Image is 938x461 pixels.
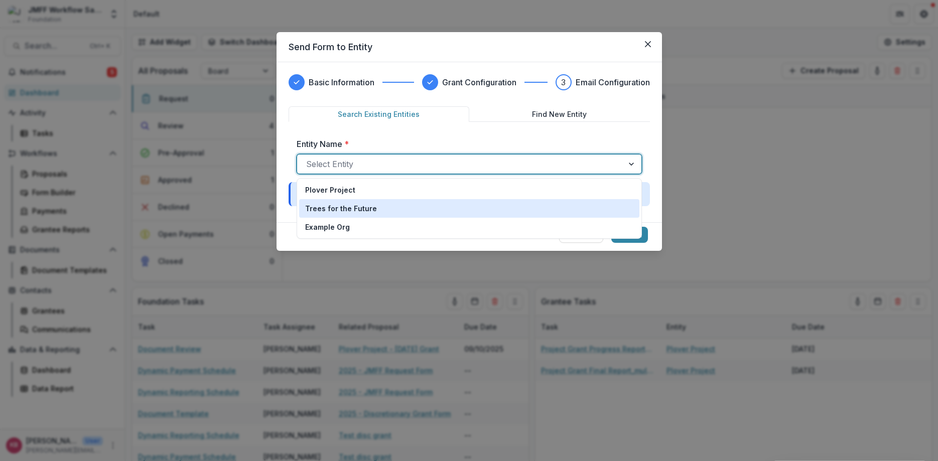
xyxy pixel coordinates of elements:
h3: Grant Configuration [442,76,516,88]
h3: Basic Information [309,76,374,88]
div: Progress [289,74,650,90]
div: Target Stage: [289,182,650,206]
p: Example Org [305,222,350,232]
button: Find New Entity [469,106,650,122]
label: Entity Name [297,138,636,150]
header: Send Form to Entity [277,32,662,62]
p: Trees for the Future [305,203,377,214]
h3: Email Configuration [576,76,650,88]
p: Plover Project [305,185,355,195]
button: Close [640,36,656,52]
div: 3 [561,76,566,88]
button: Search Existing Entities [289,106,469,122]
